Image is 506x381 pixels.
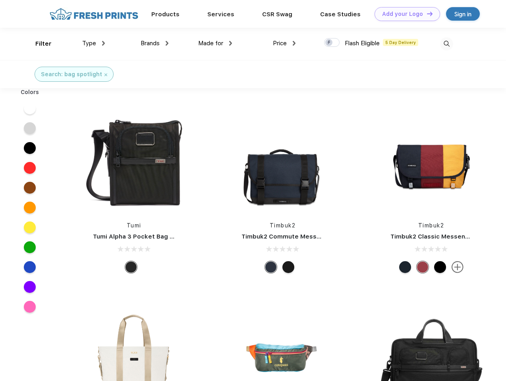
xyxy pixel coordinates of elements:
[81,108,187,214] img: func=resize&h=266
[141,40,160,47] span: Brands
[230,108,335,214] img: func=resize&h=266
[127,222,141,229] a: Tumi
[93,233,186,240] a: Tumi Alpha 3 Pocket Bag Small
[102,41,105,46] img: dropdown.png
[35,39,52,48] div: Filter
[399,261,411,273] div: Eco Monsoon
[383,39,418,46] span: 5 Day Delivery
[47,7,141,21] img: fo%20logo%202.webp
[382,11,423,17] div: Add your Logo
[434,261,446,273] div: Eco Black
[452,261,464,273] img: more.svg
[440,37,453,50] img: desktop_search.svg
[151,11,180,18] a: Products
[273,40,287,47] span: Price
[282,261,294,273] div: Eco Black
[427,12,433,16] img: DT
[229,41,232,46] img: dropdown.png
[293,41,295,46] img: dropdown.png
[418,222,444,229] a: Timbuk2
[241,233,348,240] a: Timbuk2 Commute Messenger Bag
[265,261,277,273] div: Eco Nautical
[454,10,471,19] div: Sign in
[446,7,480,21] a: Sign in
[379,108,484,214] img: func=resize&h=266
[166,41,168,46] img: dropdown.png
[82,40,96,47] span: Type
[125,261,137,273] div: Black
[15,88,45,96] div: Colors
[390,233,489,240] a: Timbuk2 Classic Messenger Bag
[198,40,223,47] span: Made for
[41,70,102,79] div: Search: bag spotlight
[345,40,380,47] span: Flash Eligible
[417,261,429,273] div: Eco Bookish
[104,73,107,76] img: filter_cancel.svg
[270,222,296,229] a: Timbuk2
